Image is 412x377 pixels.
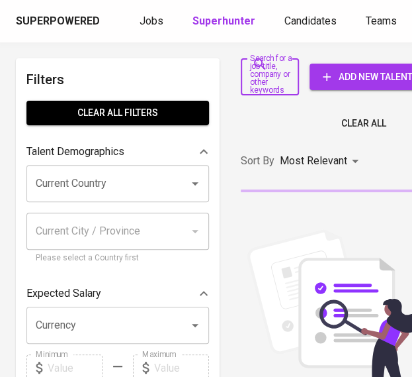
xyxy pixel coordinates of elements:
[280,149,363,174] div: Most Relevant
[241,153,274,169] p: Sort By
[16,14,100,29] div: Superpowered
[284,13,339,30] a: Candidates
[26,138,209,165] div: Talent Demographics
[186,316,204,335] button: Open
[280,153,347,169] p: Most Relevant
[16,14,103,29] a: Superpowered
[140,15,163,27] span: Jobs
[26,286,101,301] p: Expected Salary
[140,13,166,30] a: Jobs
[26,69,209,90] h6: Filters
[192,13,258,30] a: Superhunter
[284,15,337,27] span: Candidates
[341,115,386,132] span: Clear All
[192,15,255,27] b: Superhunter
[37,105,198,121] span: Clear All filters
[366,15,397,27] span: Teams
[26,101,209,125] button: Clear All filters
[26,280,209,307] div: Expected Salary
[36,252,200,265] p: Please select a Country first
[366,13,399,30] a: Teams
[186,174,204,193] button: Open
[336,111,391,136] button: Clear All
[26,144,124,160] p: Talent Demographics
